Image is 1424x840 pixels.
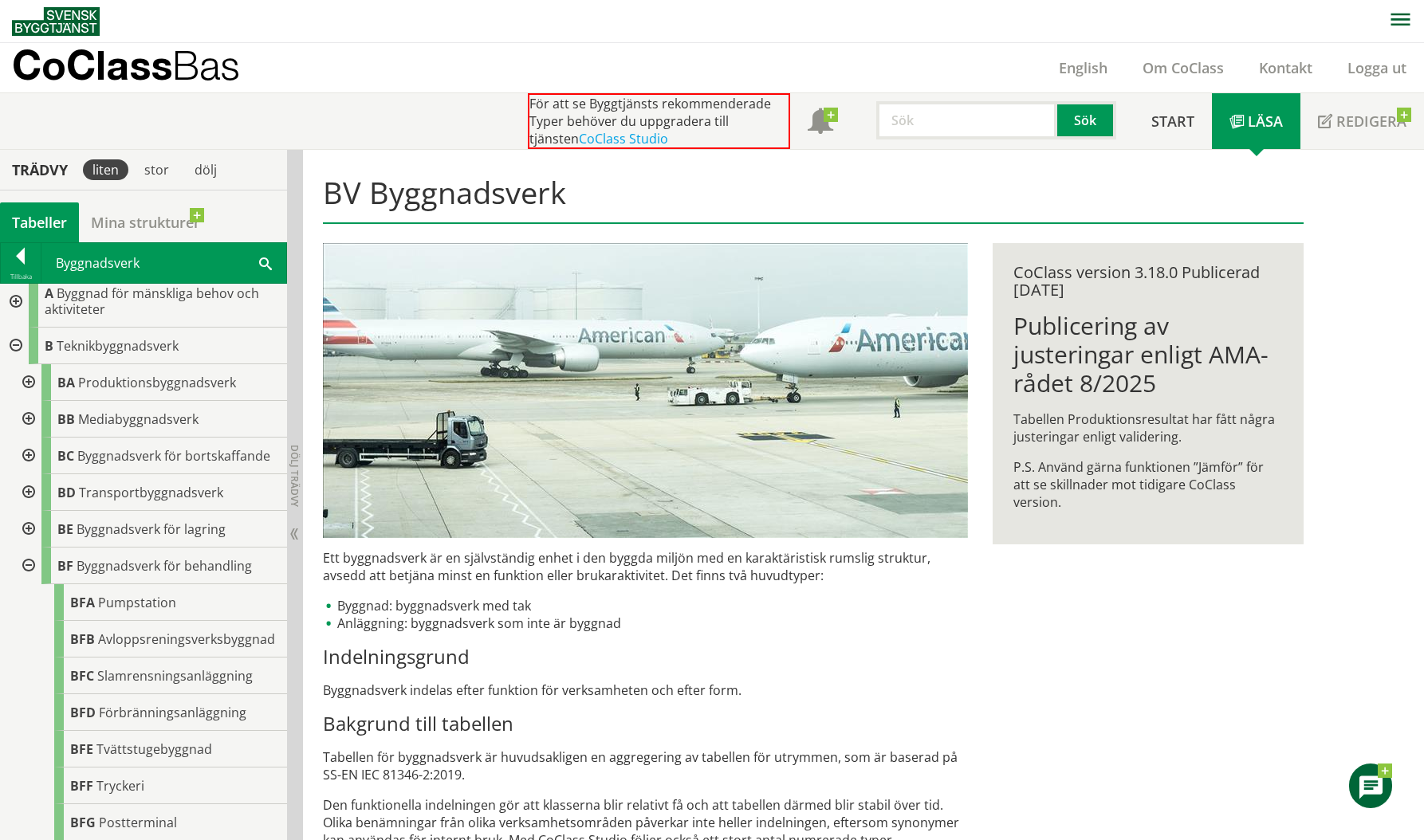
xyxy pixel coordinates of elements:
span: Tvättstugebyggnad [96,740,212,758]
span: BFF [70,777,93,795]
span: BE [57,520,73,538]
span: Transportbyggnadsverk [79,484,223,501]
div: Gå till informationssidan för CoClass Studio [13,438,287,474]
h3: Indelningsgrund [323,645,968,669]
div: Tillbaka [1,270,41,283]
div: Gå till informationssidan för CoClass Studio [26,694,287,731]
div: Gå till informationssidan för CoClass Studio [13,474,287,511]
span: Produktionsbyggnadsverk [78,374,236,391]
div: Gå till informationssidan för CoClass Studio [13,364,287,401]
div: Gå till informationssidan för CoClass Studio [26,731,287,767]
span: B [45,337,53,355]
img: Svensk Byggtjänst [12,7,100,36]
a: Läsa [1212,93,1300,149]
li: Anläggning: byggnadsverk som inte är byggnad [323,614,968,632]
span: BC [57,447,74,465]
span: Teknikbyggnadsverk [57,337,179,355]
span: Notifikationer [808,110,833,135]
span: Förbränningsanläggning [99,704,246,721]
span: Sök i tabellen [259,254,272,271]
span: Bas [172,41,240,88]
span: Byggnadsverk för lagring [77,520,226,538]
div: Gå till informationssidan för CoClass Studio [26,767,287,804]
a: CoClass Studio [579,130,668,147]
div: Gå till informationssidan för CoClass Studio [26,657,287,694]
a: Start [1134,93,1212,149]
span: BFC [70,667,94,685]
span: BD [57,484,76,501]
span: Mediabyggnadsverk [78,410,199,428]
span: Postterminal [99,814,177,831]
a: CoClassBas [12,43,274,92]
div: Gå till informationssidan för CoClass Studio [13,401,287,438]
span: BFD [70,704,96,721]
a: Redigera [1300,93,1424,149]
span: Slamrensningsanläggning [97,667,253,685]
h3: Bakgrund till tabellen [323,712,968,736]
div: Byggnadsverk [41,243,286,283]
span: BA [57,374,75,391]
span: Byggnadsverk för bortskaffande [77,447,270,465]
a: Om CoClass [1125,58,1241,77]
a: Logga ut [1330,58,1424,77]
p: P.S. Använd gärna funktionen ”Jämför” för att se skillnader mot tidigare CoClass version. [1013,458,1282,511]
span: BB [57,410,75,428]
a: English [1041,58,1125,77]
span: Byggnadsverk för behandling [77,557,252,575]
div: CoClass version 3.18.0 Publicerad [DATE] [1013,264,1282,299]
button: Sök [1057,101,1116,139]
input: Sök [876,101,1057,139]
span: Redigera [1336,112,1406,131]
div: Gå till informationssidan för CoClass Studio [26,621,287,657]
h1: BV Byggnadsverk [323,175,1303,224]
h1: Publicering av justeringar enligt AMA-rådet 8/2025 [1013,312,1282,398]
div: Gå till informationssidan för CoClass Studio [26,584,287,621]
span: BFB [70,630,95,648]
div: stor [135,159,179,180]
div: För att se Byggtjänsts rekommenderade Typer behöver du uppgradera till tjänsten [528,93,790,149]
div: Gå till informationssidan för CoClass Studio [13,511,287,548]
p: Tabellen för byggnadsverk är huvudsakligen en aggregering av tabellen för utrymmen, som är basera... [323,748,968,783]
div: dölj [185,159,226,180]
img: flygplatsbana.jpg [323,243,968,538]
span: Dölj trädvy [288,445,301,507]
span: BF [57,557,73,575]
div: liten [83,159,128,180]
span: Tryckeri [96,777,144,795]
span: BFA [70,594,95,611]
p: CoClass [12,56,240,74]
span: BFE [70,740,93,758]
span: Pumpstation [98,594,176,611]
span: Start [1151,112,1194,131]
span: Byggnad för mänskliga behov och aktiviteter [45,285,259,318]
span: A [45,285,53,302]
span: BFG [70,814,96,831]
p: Tabellen Produktionsresultat har fått några justeringar enligt validering. [1013,410,1282,446]
a: Kontakt [1241,58,1330,77]
div: Trädvy [3,161,77,179]
li: Byggnad: byggnadsverk med tak [323,597,968,614]
span: Avloppsreningsverksbyggnad [98,630,275,648]
span: Läsa [1248,112,1283,131]
a: Mina strukturer [79,202,212,242]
